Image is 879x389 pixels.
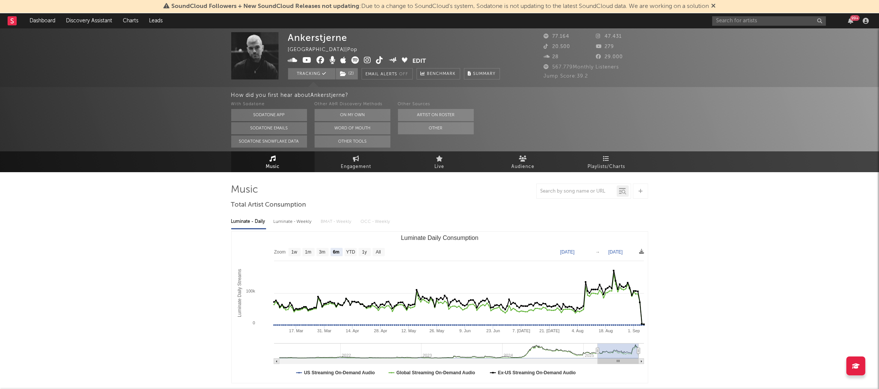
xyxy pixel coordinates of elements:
text: YTD [346,250,355,255]
span: 567.779 Monthly Listeners [544,65,619,70]
text: Global Streaming On-Demand Audio [396,370,475,375]
span: Engagement [341,162,371,171]
span: 28 [544,54,559,59]
span: Benchmark [427,70,456,79]
button: Artist on Roster [398,109,474,121]
span: Playlists/Charts [588,162,625,171]
text: 17. Mar [289,328,303,333]
button: Other [398,122,474,134]
span: Live [435,162,445,171]
text: [DATE] [608,249,623,255]
span: Jump Score: 39.2 [544,74,588,79]
text: 3m [319,250,325,255]
div: 99 + [850,15,860,21]
span: Audience [511,162,534,171]
a: Audience [481,151,565,172]
text: 1m [305,250,311,255]
button: 99+ [848,18,853,24]
text: Zoom [274,250,286,255]
text: 26. May [429,328,445,333]
span: 279 [596,44,614,49]
div: Ankerstjerne [288,32,348,43]
span: 29.000 [596,54,623,59]
text: [DATE] [560,249,575,255]
input: Search for artists [712,16,826,26]
text: Ex-US Streaming On-Demand Audio [498,370,576,375]
button: Word Of Mouth [315,122,390,134]
button: Sodatone App [231,109,307,121]
text: → [595,249,600,255]
text: All [376,250,381,255]
button: Summary [464,68,500,79]
button: (2) [336,68,358,79]
a: Live [398,151,481,172]
a: Leads [144,13,168,28]
a: Playlists/Charts [565,151,648,172]
text: 28. Apr [374,328,387,333]
div: Luminate - Weekly [274,215,313,228]
text: 0 [252,321,255,325]
span: Music [266,162,280,171]
text: 9. Jun [459,328,470,333]
span: SoundCloud Followers + New SoundCloud Releases not updating [171,3,359,9]
button: On My Own [315,109,390,121]
text: 6m [333,250,339,255]
svg: Luminate Daily Consumption [232,232,648,383]
text: 18. Aug [599,328,613,333]
span: 47.431 [596,34,622,39]
text: 12. May [401,328,416,333]
text: 100k [246,289,255,293]
text: 1w [291,250,297,255]
button: Sodatone Snowflake Data [231,135,307,148]
a: Dashboard [24,13,61,28]
text: 14. Apr [346,328,359,333]
text: US Streaming On-Demand Audio [304,370,375,375]
a: Benchmark [417,68,460,79]
button: Other Tools [315,135,390,148]
input: Search by song name or URL [537,188,617,194]
text: 23. Jun [486,328,500,333]
div: Luminate - Daily [231,215,266,228]
text: 1. Sep [628,328,640,333]
button: Edit [412,56,426,66]
div: [GEOGRAPHIC_DATA] | Pop [288,45,367,54]
span: 77.164 [544,34,570,39]
text: 21. [DATE] [539,328,559,333]
span: : Due to a change to SoundCloud's system, Sodatone is not updating to the latest SoundCloud data.... [171,3,709,9]
em: Off [400,72,409,76]
a: Charts [118,13,144,28]
span: 20.500 [544,44,570,49]
text: 4. Aug [572,328,583,333]
span: Dismiss [711,3,716,9]
text: 7. [DATE] [512,328,530,333]
button: Email AlertsOff [362,68,413,79]
div: Other A&R Discovery Methods [315,100,390,109]
div: Other Sources [398,100,474,109]
button: Sodatone Emails [231,122,307,134]
span: Total Artist Consumption [231,201,306,210]
a: Discovery Assistant [61,13,118,28]
button: Tracking [288,68,335,79]
a: Music [231,151,315,172]
text: 31. Mar [317,328,331,333]
a: Engagement [315,151,398,172]
text: 1y [362,250,367,255]
span: Summary [473,72,496,76]
text: Luminate Daily Consumption [401,235,478,241]
span: ( 2 ) [335,68,358,79]
div: With Sodatone [231,100,307,109]
text: Luminate Daily Streams [237,269,242,317]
